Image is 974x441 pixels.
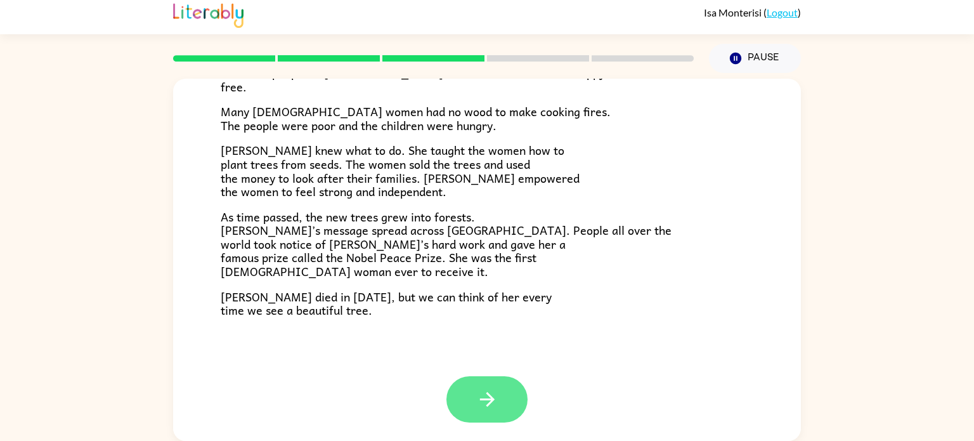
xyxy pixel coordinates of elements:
[221,141,580,201] span: [PERSON_NAME] knew what to do. She taught the women how to plant trees from seeds. The women sold...
[221,207,672,280] span: As time passed, the new trees grew into forests. [PERSON_NAME]’s message spread across [GEOGRAPHI...
[709,44,801,73] button: Pause
[221,287,552,320] span: [PERSON_NAME] died in [DATE], but we can think of her every time we see a beautiful tree.
[704,6,801,18] div: ( )
[704,6,763,18] span: Isa Monterisi
[221,102,611,135] span: Many [DEMOGRAPHIC_DATA] women had no wood to make cooking fires. The people were poor and the chi...
[767,6,798,18] a: Logout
